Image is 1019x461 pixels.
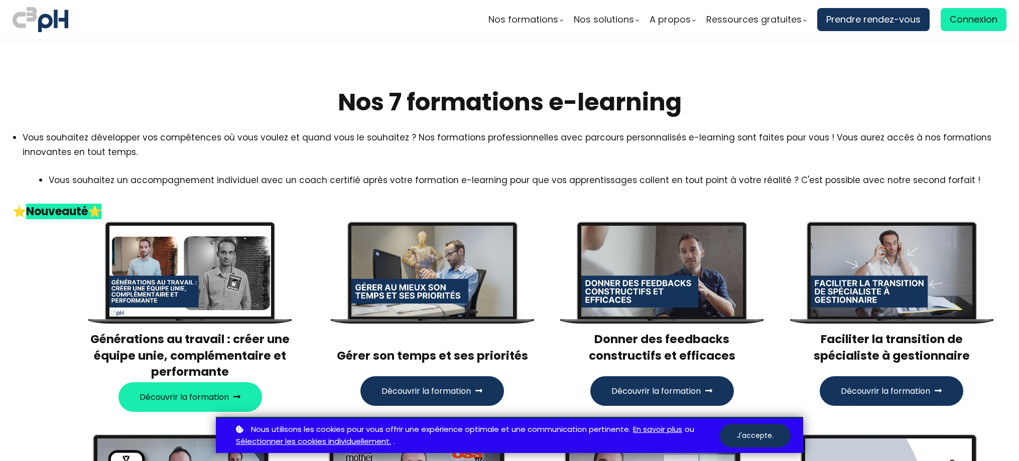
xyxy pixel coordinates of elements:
[236,435,391,448] a: Sélectionner les cookies individuellement.
[360,376,504,406] button: Découvrir la formation
[841,385,930,397] span: Découvrir la formation
[590,376,734,406] button: Découvrir la formation
[611,385,701,397] span: Découvrir la formation
[941,8,1006,31] a: Connexion
[817,8,930,31] a: Prendre rendez-vous
[13,87,1006,118] h2: Nos 7 formations e-learning
[330,331,535,363] h3: Gérer son temps et ses priorités
[950,12,997,27] span: Connexion
[13,5,68,34] img: logo C3PH
[251,423,630,436] span: Nous utilisons les cookies pour vous offrir une expérience optimale et une communication pertinente.
[820,376,963,406] button: Découvrir la formation
[826,12,921,27] span: Prendre rendez-vous
[560,331,765,363] h3: Donner des feedbacks constructifs et efficaces
[720,424,791,447] button: J'accepte.
[488,12,558,27] span: Nos formations
[118,382,262,412] button: Découvrir la formation
[88,331,293,380] h3: Générations au travail : créer une équipe unie, complémentaire et performante
[633,423,682,436] a: En savoir plus
[650,12,691,27] span: A propos
[790,331,994,363] h3: Faciliter la transition de spécialiste à gestionnaire
[706,12,802,27] span: Ressources gratuites
[233,423,720,448] p: ou .
[26,204,101,219] strong: Nouveauté⭐
[23,130,1006,159] li: Vous souhaitez développer vos compétences où vous voulez et quand vous le souhaitez ? Nos formati...
[574,12,634,27] span: Nos solutions
[49,173,980,201] li: Vous souhaitez un accompagnement individuel avec un coach certifié après votre formation e-learni...
[13,204,26,219] span: ⭐
[140,391,229,403] span: Découvrir la formation
[381,385,471,397] span: Découvrir la formation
